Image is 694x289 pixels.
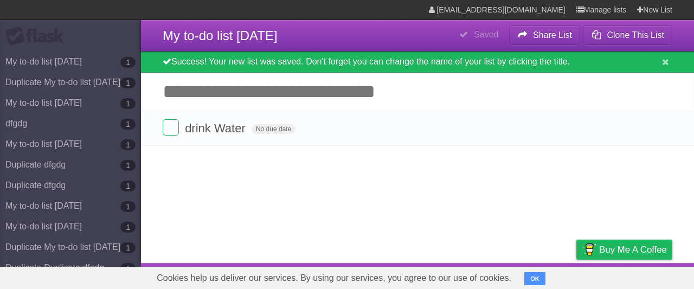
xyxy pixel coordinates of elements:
[525,266,549,286] a: Terms
[583,25,672,45] button: Clone This List
[468,266,512,286] a: Developers
[432,266,455,286] a: About
[120,139,136,150] b: 1
[146,267,522,289] span: Cookies help us deliver our services. By using our services, you agree to our use of cookies.
[120,57,136,68] b: 1
[562,266,590,286] a: Privacy
[163,28,278,43] span: My to-do list [DATE]
[185,121,248,135] span: drink Water
[509,25,581,45] button: Share List
[120,98,136,109] b: 1
[582,240,596,259] img: Buy me a coffee
[120,160,136,171] b: 1
[120,242,136,253] b: 1
[599,240,667,259] span: Buy me a coffee
[120,119,136,130] b: 1
[163,119,179,136] label: Done
[141,52,694,73] div: Success! Your new list was saved. Don't forget you can change the name of your list by clicking t...
[5,27,70,46] div: Flask
[120,263,136,274] b: 1
[576,240,672,260] a: Buy me a coffee
[252,124,295,134] span: No due date
[120,78,136,88] b: 1
[607,30,664,40] b: Clone This List
[120,201,136,212] b: 1
[524,272,545,285] button: OK
[533,30,572,40] b: Share List
[474,30,498,39] b: Saved
[120,222,136,233] b: 1
[120,181,136,191] b: 1
[604,266,672,286] a: Suggest a feature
